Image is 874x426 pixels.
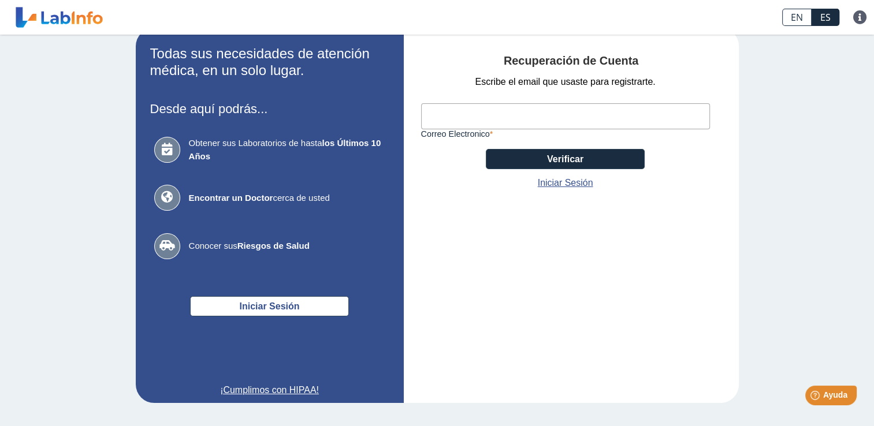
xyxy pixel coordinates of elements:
a: ¡Cumplimos con HIPAA! [150,383,389,397]
h3: Desde aquí podrás... [150,102,389,116]
a: Iniciar Sesión [538,176,593,190]
span: Conocer sus [189,240,385,253]
button: Verificar [486,149,645,169]
a: ES [812,9,839,26]
button: Iniciar Sesión [190,296,349,316]
span: Obtener sus Laboratorios de hasta [189,137,385,163]
b: Riesgos de Salud [237,241,310,251]
h2: Todas sus necesidades de atención médica, en un solo lugar. [150,46,389,79]
b: Encontrar un Doctor [189,193,273,203]
label: Correo Electronico [421,129,710,139]
b: los Últimos 10 Años [189,138,381,161]
span: Escribe el email que usaste para registrarte. [475,75,655,89]
span: cerca de usted [189,192,385,205]
iframe: Help widget launcher [771,381,861,413]
a: EN [782,9,812,26]
h4: Recuperación de Cuenta [421,54,721,68]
